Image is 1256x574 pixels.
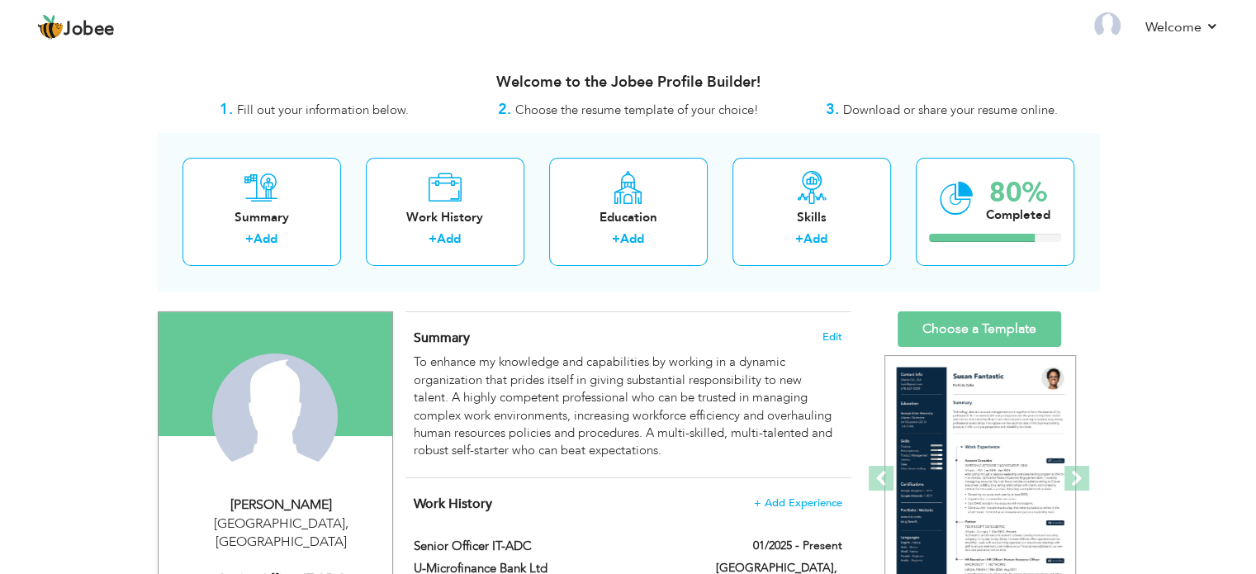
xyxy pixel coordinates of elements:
[986,179,1050,206] div: 80%
[429,230,437,248] label: +
[196,209,328,226] div: Summary
[414,353,841,460] div: To enhance my knowledge and capabilities by working in a dynamic organization that prides itself ...
[826,99,839,120] strong: 3.
[237,102,409,118] span: Fill out your information below.
[171,515,392,553] div: [GEOGRAPHIC_DATA] [GEOGRAPHIC_DATA]
[746,209,878,226] div: Skills
[379,209,511,226] div: Work History
[843,102,1058,118] span: Download or share your resume online.
[414,329,470,347] span: Summary
[414,538,691,555] label: Senior Officer IT-ADC
[245,230,254,248] label: +
[1145,17,1219,37] a: Welcome
[898,311,1061,347] a: Choose a Template
[612,230,620,248] label: +
[171,496,392,515] div: [PERSON_NAME]
[158,74,1099,91] h3: Welcome to the Jobee Profile Builder!
[986,206,1050,224] div: Completed
[37,14,64,40] img: jobee.io
[754,497,842,509] span: + Add Experience
[803,230,827,247] a: Add
[498,99,511,120] strong: 2.
[345,515,348,533] span: ,
[254,230,277,247] a: Add
[515,102,759,118] span: Choose the resume template of your choice!
[64,21,115,39] span: Jobee
[795,230,803,248] label: +
[37,14,115,40] a: Jobee
[620,230,644,247] a: Add
[414,330,841,346] h4: Adding a summary is a quick and easy way to highlight your experience and interests.
[414,496,841,512] h4: This helps to show the companies you have worked for.
[220,99,233,120] strong: 1.
[822,331,842,343] span: Edit
[212,353,338,479] img: Waqas Majeed
[562,209,694,226] div: Education
[753,538,842,554] label: 01/2025 - Present
[414,495,492,513] span: Work History
[437,230,461,247] a: Add
[1094,12,1121,39] img: Profile Img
